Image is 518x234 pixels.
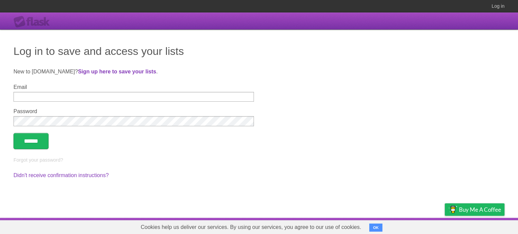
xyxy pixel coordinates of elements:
[13,16,54,28] div: Flask
[377,220,405,232] a: Developers
[413,220,428,232] a: Terms
[13,108,254,114] label: Password
[445,203,505,216] a: Buy me a coffee
[13,68,505,76] p: New to [DOMAIN_NAME]? .
[13,172,109,178] a: Didn't receive confirmation instructions?
[369,224,382,232] button: OK
[13,157,63,163] a: Forgot your password?
[134,221,368,234] span: Cookies help us deliver our services. By using our services, you agree to our use of cookies.
[459,204,501,215] span: Buy me a coffee
[13,43,505,59] h1: Log in to save and access your lists
[78,69,156,74] a: Sign up here to save your lists
[448,204,457,215] img: Buy me a coffee
[436,220,454,232] a: Privacy
[13,84,254,90] label: Email
[462,220,505,232] a: Suggest a feature
[355,220,369,232] a: About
